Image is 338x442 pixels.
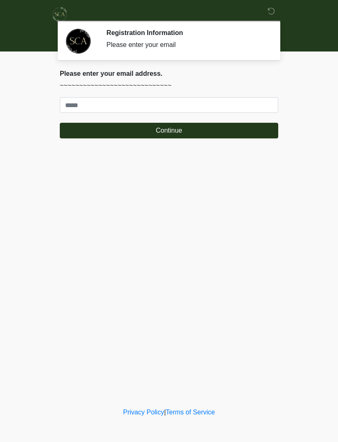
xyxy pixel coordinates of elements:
[52,6,68,23] img: Skinchic Dallas Logo
[60,81,278,91] p: ~~~~~~~~~~~~~~~~~~~~~~~~~~~~~
[166,409,215,416] a: Terms of Service
[60,123,278,138] button: Continue
[106,29,266,37] h2: Registration Information
[60,70,278,77] h2: Please enter your email address.
[66,29,91,54] img: Agent Avatar
[123,409,164,416] a: Privacy Policy
[106,40,266,50] div: Please enter your email
[164,409,166,416] a: |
